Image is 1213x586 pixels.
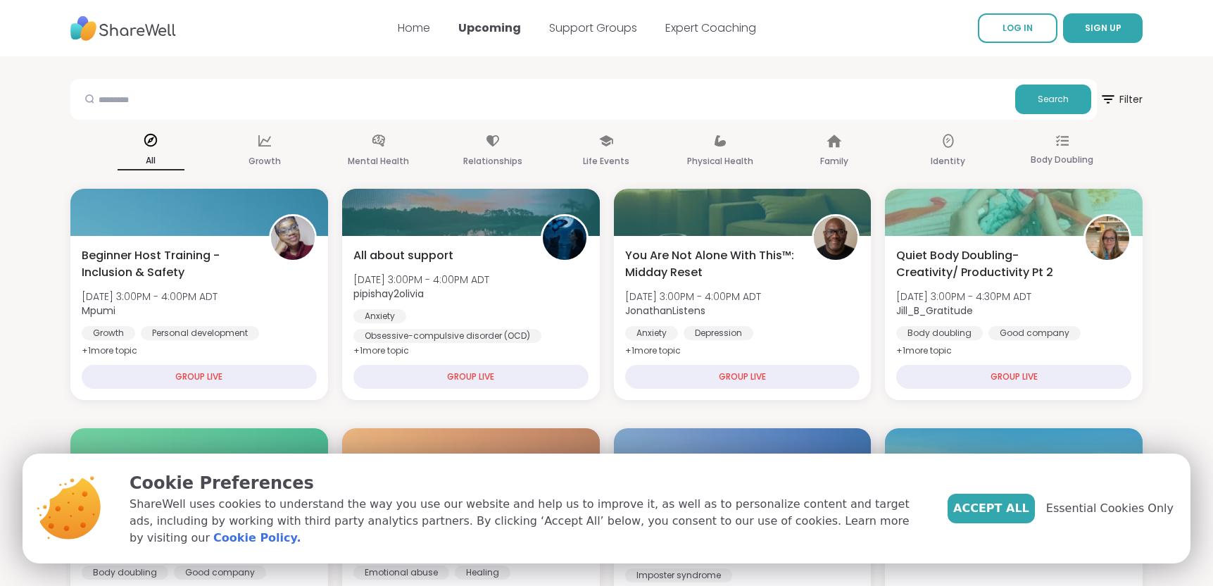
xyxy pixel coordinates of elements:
[543,216,586,260] img: pipishay2olivia
[353,309,406,323] div: Anxiety
[174,566,266,580] div: Good company
[353,566,449,580] div: Emotional abuse
[1085,22,1121,34] span: SIGN UP
[953,500,1029,517] span: Accept All
[625,568,732,582] div: Imposter syndrome
[931,153,965,170] p: Identity
[82,326,135,340] div: Growth
[1100,82,1143,116] span: Filter
[549,20,637,36] a: Support Groups
[463,153,522,170] p: Relationships
[625,247,797,281] span: You Are Not Alone With This™: Midday Reset
[118,152,184,170] p: All
[458,20,521,36] a: Upcoming
[625,304,705,318] b: JonathanListens
[978,13,1057,43] a: LOG IN
[130,496,925,547] p: ShareWell uses cookies to understand the way you use our website and help us to improve it, as we...
[398,20,430,36] a: Home
[213,530,301,547] a: Cookie Policy.
[583,153,629,170] p: Life Events
[625,289,761,304] span: [DATE] 3:00PM - 4:00PM ADT
[1046,500,1174,517] span: Essential Cookies Only
[896,289,1031,304] span: [DATE] 3:00PM - 4:30PM ADT
[348,153,409,170] p: Mental Health
[1063,13,1143,43] button: SIGN UP
[988,326,1081,340] div: Good company
[665,20,756,36] a: Expert Coaching
[130,470,925,496] p: Cookie Preferences
[820,153,848,170] p: Family
[353,365,589,389] div: GROUP LIVE
[353,247,453,264] span: All about support
[82,566,168,580] div: Body doubling
[271,216,315,260] img: Mpumi
[82,304,115,318] b: Mpumi
[353,329,541,343] div: Obsessive-compulsive disorder (OCD)
[353,287,424,301] b: pipishay2olivia
[455,566,510,580] div: Healing
[814,216,857,260] img: JonathanListens
[82,247,253,281] span: Beginner Host Training - Inclusion & Safety
[896,247,1068,281] span: Quiet Body Doubling- Creativity/ Productivity Pt 2
[1003,22,1033,34] span: LOG IN
[1015,85,1091,114] button: Search
[353,273,489,287] span: [DATE] 3:00PM - 4:00PM ADT
[1086,216,1129,260] img: Jill_B_Gratitude
[1031,151,1093,168] p: Body Doubling
[82,365,317,389] div: GROUP LIVE
[625,326,678,340] div: Anxiety
[684,326,753,340] div: Depression
[625,365,860,389] div: GROUP LIVE
[896,326,983,340] div: Body doubling
[687,153,753,170] p: Physical Health
[82,289,218,304] span: [DATE] 3:00PM - 4:00PM ADT
[70,9,176,48] img: ShareWell Nav Logo
[896,304,973,318] b: Jill_B_Gratitude
[141,326,259,340] div: Personal development
[896,365,1131,389] div: GROUP LIVE
[249,153,281,170] p: Growth
[1038,93,1069,106] span: Search
[1100,79,1143,120] button: Filter
[948,494,1035,523] button: Accept All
